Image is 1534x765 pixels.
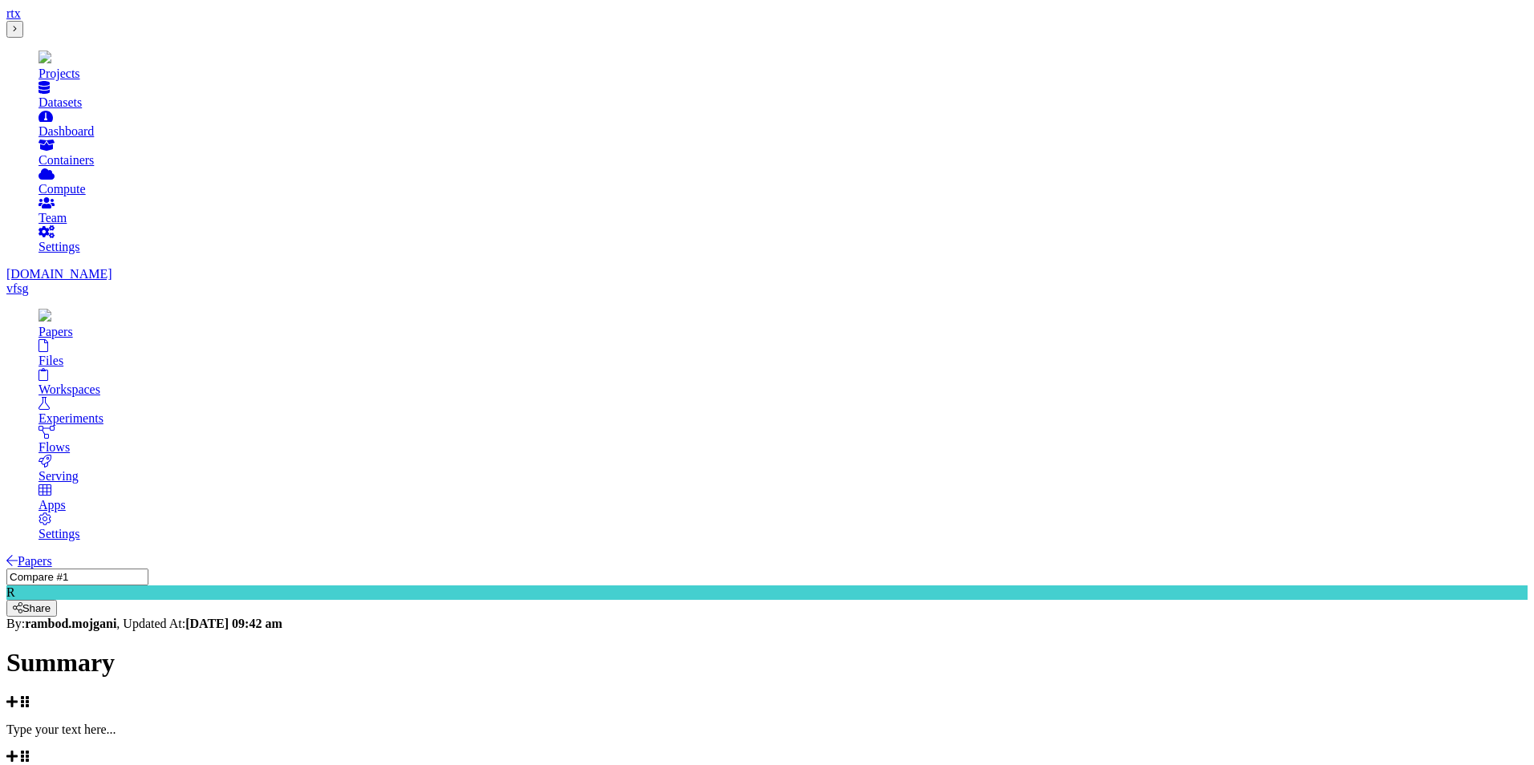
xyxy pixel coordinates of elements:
div: Papers [39,325,1528,339]
a: Papers [39,310,1528,339]
a: Apps [39,484,1528,512]
a: Containers [39,139,1528,168]
a: rtx [6,6,21,20]
a: Settings [39,512,1528,541]
a: Experiments [39,397,1528,426]
a: Datasets [39,81,1528,110]
a: Papers [6,554,52,568]
div: Dashboard [39,124,1528,139]
button: Share [6,600,57,617]
div: Projects [39,67,1528,81]
a: Compute [39,168,1528,196]
div: Apps [39,498,1528,512]
a: Projects [39,52,1528,81]
strong: rambod.mojgani [25,617,116,630]
div: Workspaces [39,382,1528,397]
a: Serving [39,455,1528,484]
p: Type your text here... [6,722,1528,737]
a: Files [39,339,1528,368]
div: Team [39,211,1528,225]
div: Flows [39,440,1528,455]
a: Flows [39,426,1528,455]
div: R [6,585,1528,600]
div: By: , Updated At: [6,617,1528,631]
div: Compute [39,182,1528,196]
div: Containers [39,153,1528,168]
div: Datasets [39,95,1528,110]
div: Settings [39,240,1528,254]
div: Files [39,354,1528,368]
a: Workspaces [39,368,1528,397]
img: projects-active-icon-e44aed6b93ccbe57313015853d9ab5a8.svg [39,51,51,63]
h1: Summary [6,648,1528,678]
strong: [DATE] 09:42 am [185,617,282,630]
img: table-tree-e38db8d7ef68b61d64b0734c0857e350.svg [39,309,51,322]
div: Share [13,602,51,614]
a: Team [39,196,1528,225]
div: Experiments [39,411,1528,426]
a: Settings [39,225,1528,254]
a: [DOMAIN_NAME] [6,267,112,281]
div: Serving [39,469,1528,484]
a: Dashboard [39,110,1528,139]
div: Settings [39,527,1528,541]
a: vfsg [6,281,29,295]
